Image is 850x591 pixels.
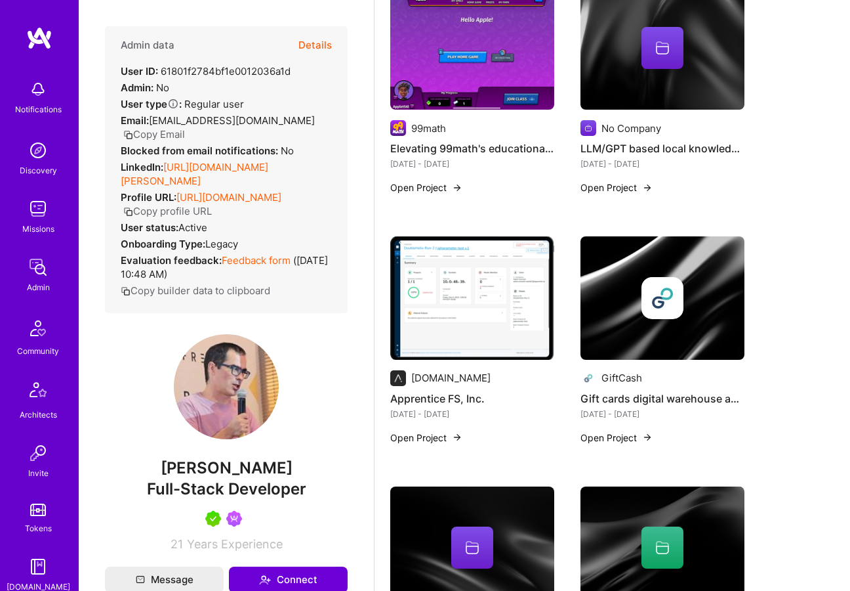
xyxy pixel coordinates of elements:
[580,370,596,386] img: Company logo
[174,334,279,439] img: User Avatar
[25,521,52,535] div: Tokens
[580,236,744,360] img: cover
[105,458,348,478] span: [PERSON_NAME]
[121,144,294,158] div: No
[390,431,462,445] button: Open Project
[187,537,283,551] span: Years Experience
[121,238,205,250] strong: Onboarding Type:
[121,144,281,157] strong: Blocked from email notifications:
[121,39,174,51] h4: Admin data
[580,181,653,194] button: Open Project
[123,130,133,140] i: icon Copy
[580,157,744,171] div: [DATE] - [DATE]
[178,221,207,234] span: Active
[390,157,554,171] div: [DATE] - [DATE]
[205,238,238,250] span: legacy
[121,81,169,95] div: No
[580,407,744,421] div: [DATE] - [DATE]
[121,253,332,281] div: ( [DATE] 10:48 AM )
[121,98,182,110] strong: User type :
[25,76,51,102] img: bell
[121,191,176,204] strong: Profile URL:
[226,511,242,527] img: Been on Mission
[176,191,281,204] a: [URL][DOMAIN_NAME]
[222,254,291,267] a: Feedback form
[580,431,653,445] button: Open Project
[121,284,270,297] button: Copy builder data to clipboard
[390,236,554,360] img: Apprentice FS, Inc.
[580,140,744,157] h4: LLM/GPT based local knowledge management
[121,254,222,267] strong: Evaluation feedback:
[121,64,291,78] div: 61801f2784bf1e0012036a1d
[123,207,133,217] i: icon Copy
[205,511,221,527] img: A.Teamer in Residence
[121,161,268,187] a: [URL][DOMAIN_NAME][PERSON_NAME]
[123,127,185,141] button: Copy Email
[580,390,744,407] h4: Gift cards digital warehouse automation
[390,370,406,386] img: Company logo
[641,277,683,319] img: Company logo
[121,286,131,296] i: icon Copy
[25,137,51,164] img: discovery
[121,161,163,173] strong: LinkedIn:
[136,575,145,584] i: icon Mail
[25,554,51,580] img: guide book
[15,102,62,116] div: Notifications
[121,81,153,94] strong: Admin:
[20,408,57,422] div: Architects
[411,371,491,385] div: [DOMAIN_NAME]
[642,432,653,443] img: arrow-right
[601,371,642,385] div: GiftCash
[20,164,57,177] div: Discovery
[22,313,54,344] img: Community
[17,344,59,358] div: Community
[149,114,315,127] span: [EMAIL_ADDRESS][DOMAIN_NAME]
[147,479,306,498] span: Full-Stack Developer
[22,222,54,236] div: Missions
[390,390,554,407] h4: Apprentice FS, Inc.
[642,183,653,193] img: arrow-right
[390,120,406,136] img: Company logo
[171,537,183,551] span: 21
[390,140,554,157] h4: Elevating 99math's educational app to mobile platforms
[26,26,52,50] img: logo
[28,466,49,480] div: Invite
[390,407,554,421] div: [DATE] - [DATE]
[121,65,158,77] strong: User ID:
[121,114,149,127] strong: Email:
[121,97,244,111] div: Regular user
[452,432,462,443] img: arrow-right
[25,440,51,466] img: Invite
[167,98,179,110] i: Help
[25,196,51,222] img: teamwork
[601,121,661,135] div: No Company
[580,120,596,136] img: Company logo
[411,121,446,135] div: 99math
[121,221,178,234] strong: User status:
[27,280,50,294] div: Admin
[259,574,271,586] i: icon Connect
[298,26,332,64] button: Details
[30,504,46,516] img: tokens
[452,183,462,193] img: arrow-right
[390,181,462,194] button: Open Project
[25,254,51,280] img: admin teamwork
[123,204,212,218] button: Copy profile URL
[22,376,54,408] img: Architects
